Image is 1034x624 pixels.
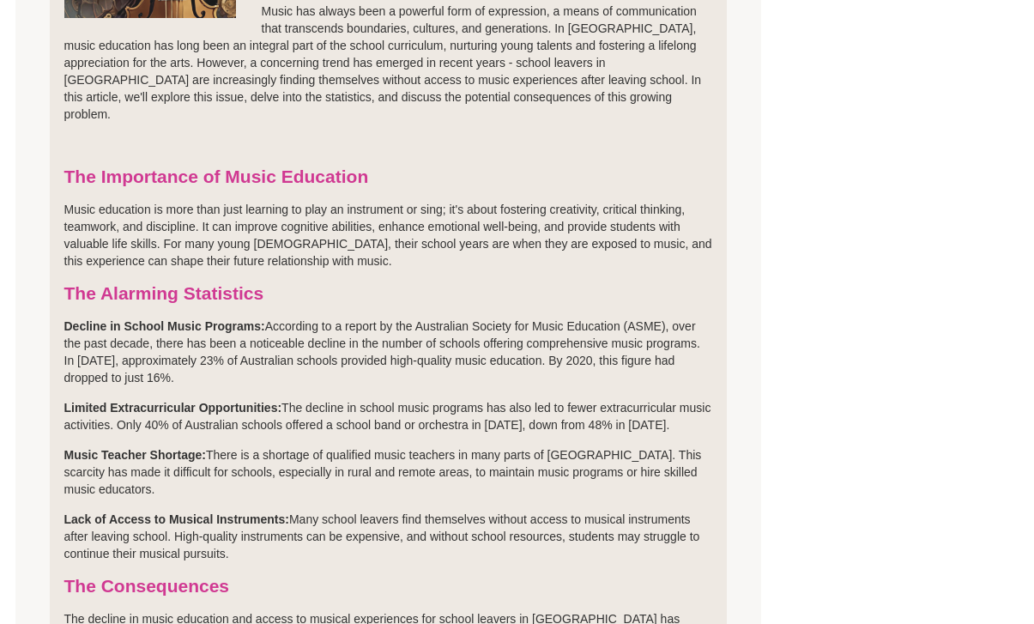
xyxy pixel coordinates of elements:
p: The decline in school music programs has also led to fewer extracurricular music activities. Only... [64,399,713,433]
h3: The Importance of Music Education [64,166,713,188]
h3: The Consequences [64,575,713,597]
p: Music education is more than just learning to play an instrument or sing; it's about fostering cr... [64,201,713,270]
strong: Lack of Access to Musical Instruments: [64,512,289,526]
p: Music has always been a powerful form of expression, a means of communication that transcends bou... [64,3,713,123]
strong: Decline in School Music Programs: [64,319,265,333]
strong: Limited Extracurricular Opportunities: [64,401,282,415]
p: Many school leavers find themselves without access to musical instruments after leaving school. H... [64,511,713,562]
strong: Music Teacher Shortage: [64,448,206,462]
p: There is a shortage of qualified music teachers in many parts of [GEOGRAPHIC_DATA]. This scarcity... [64,446,713,498]
p: According to a report by the Australian Society for Music Education (ASME), over the past decade,... [64,318,713,386]
h3: The Alarming Statistics [64,282,713,305]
